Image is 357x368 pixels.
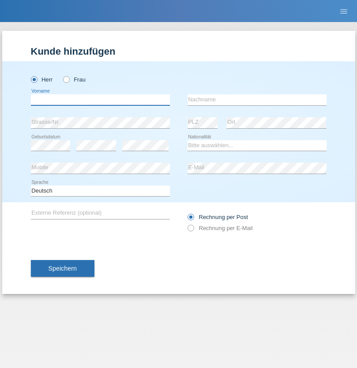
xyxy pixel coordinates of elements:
h1: Kunde hinzufügen [31,46,327,57]
i: menu [339,7,348,16]
label: Rechnung per Post [188,214,248,220]
span: Speichern [49,265,77,272]
label: Frau [63,76,86,83]
input: Rechnung per E-Mail [188,225,193,236]
button: Speichern [31,260,94,277]
label: Herr [31,76,53,83]
input: Frau [63,76,69,82]
a: menu [335,8,353,14]
input: Rechnung per Post [188,214,193,225]
label: Rechnung per E-Mail [188,225,253,231]
input: Herr [31,76,37,82]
